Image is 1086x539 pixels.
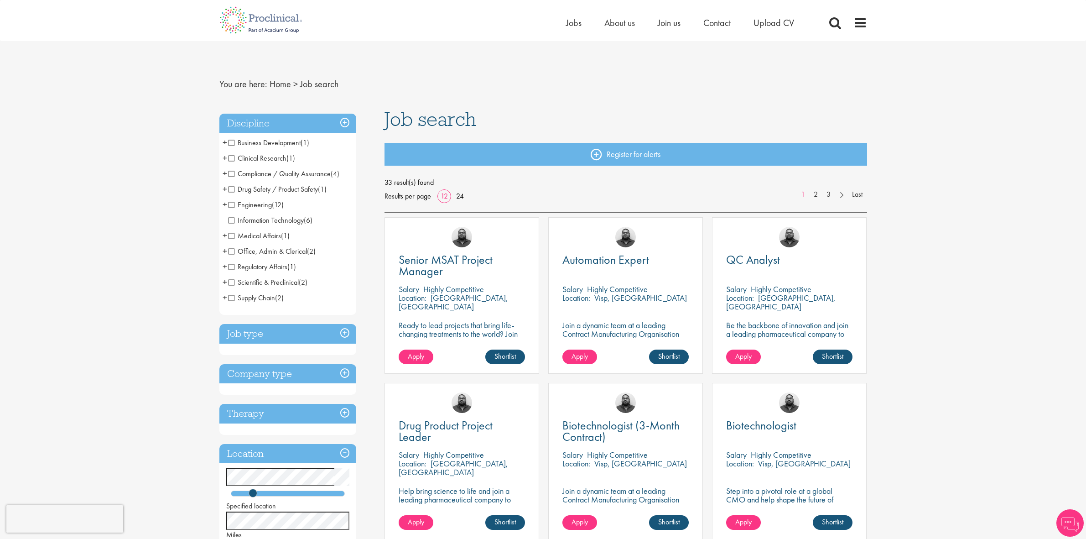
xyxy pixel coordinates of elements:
img: Ashley Bennett [615,392,636,413]
p: Help bring science to life and join a leading pharmaceutical company to play a key role in delive... [399,487,525,530]
span: Medical Affairs [229,231,281,241]
span: Automation Expert [562,252,649,267]
img: Ashley Bennett [779,392,800,413]
h3: Discipline [219,114,356,133]
img: Ashley Bennett [452,392,472,413]
span: Clinical Research [229,153,295,163]
span: Regulatory Affairs [229,262,296,272]
span: + [223,182,227,196]
p: Ready to lead projects that bring life-changing treatments to the world? Join our client at the f... [399,321,525,364]
span: Engineering [229,200,272,209]
a: Drug Product Project Leader [399,420,525,443]
h3: Company type [219,364,356,384]
a: Last [847,189,867,200]
a: Upload CV [753,17,794,29]
a: Ashley Bennett [452,227,472,247]
a: Contact [703,17,731,29]
span: Jobs [566,17,582,29]
span: (1) [281,231,290,241]
span: Biotechnologist [726,418,796,433]
p: Highly Competitive [751,450,811,460]
p: Be the backbone of innovation and join a leading pharmaceutical company to help keep life-changin... [726,321,852,356]
span: Salary [726,284,747,294]
span: Apply [408,351,424,361]
span: Office, Admin & Clerical [229,246,307,256]
p: Visp, [GEOGRAPHIC_DATA] [594,293,687,303]
a: 12 [437,191,451,201]
span: Office, Admin & Clerical [229,246,316,256]
span: Salary [726,450,747,460]
img: Chatbot [1056,509,1084,537]
span: Salary [562,284,583,294]
span: + [223,198,227,211]
span: Apply [408,517,424,527]
p: [GEOGRAPHIC_DATA], [GEOGRAPHIC_DATA] [399,458,508,477]
a: breadcrumb link [270,78,291,90]
span: Job search [385,107,476,131]
span: Salary [562,450,583,460]
span: Drug Safety / Product Safety [229,184,327,194]
a: Biotechnologist (3-Month Contract) [562,420,689,443]
a: Apply [399,350,433,364]
a: Register for alerts [385,143,867,166]
a: Shortlist [485,350,525,364]
span: + [223,151,227,165]
span: Salary [399,450,419,460]
span: + [223,229,227,242]
span: Senior MSAT Project Manager [399,252,493,279]
span: Apply [572,351,588,361]
span: Location: [562,293,590,303]
span: Compliance / Quality Assurance [229,169,339,178]
a: Join us [658,17,681,29]
span: Salary [399,284,419,294]
span: Results per page [385,189,431,203]
a: Apply [399,515,433,530]
a: Apply [562,350,597,364]
span: (6) [304,215,312,225]
a: 2 [809,189,822,200]
img: Ashley Bennett [615,227,636,247]
span: Clinical Research [229,153,286,163]
a: 1 [796,189,810,200]
span: Biotechnologist (3-Month Contract) [562,418,680,445]
span: Apply [735,351,752,361]
span: Drug Product Project Leader [399,418,493,445]
p: [GEOGRAPHIC_DATA], [GEOGRAPHIC_DATA] [399,293,508,312]
span: Location: [399,458,426,469]
a: QC Analyst [726,254,852,266]
h3: Location [219,444,356,464]
span: (2) [275,293,284,303]
span: Specified location [226,501,276,511]
span: (4) [331,169,339,178]
p: Visp, [GEOGRAPHIC_DATA] [758,458,851,469]
span: Location: [726,293,754,303]
a: 24 [453,191,467,201]
span: Medical Affairs [229,231,290,241]
a: Apply [562,515,597,530]
a: Apply [726,515,761,530]
span: Supply Chain [229,293,284,303]
span: QC Analyst [726,252,780,267]
span: 33 result(s) found [385,176,867,189]
h3: Therapy [219,404,356,424]
p: Visp, [GEOGRAPHIC_DATA] [594,458,687,469]
a: Ashley Bennett [779,227,800,247]
p: Highly Competitive [423,450,484,460]
span: Drug Safety / Product Safety [229,184,318,194]
span: + [223,275,227,289]
span: Information Technology [229,215,312,225]
a: About us [604,17,635,29]
span: (1) [287,262,296,272]
span: > [293,78,298,90]
span: Scientific & Preclinical [229,277,307,287]
span: Location: [562,458,590,469]
span: Apply [735,517,752,527]
a: 3 [822,189,835,200]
